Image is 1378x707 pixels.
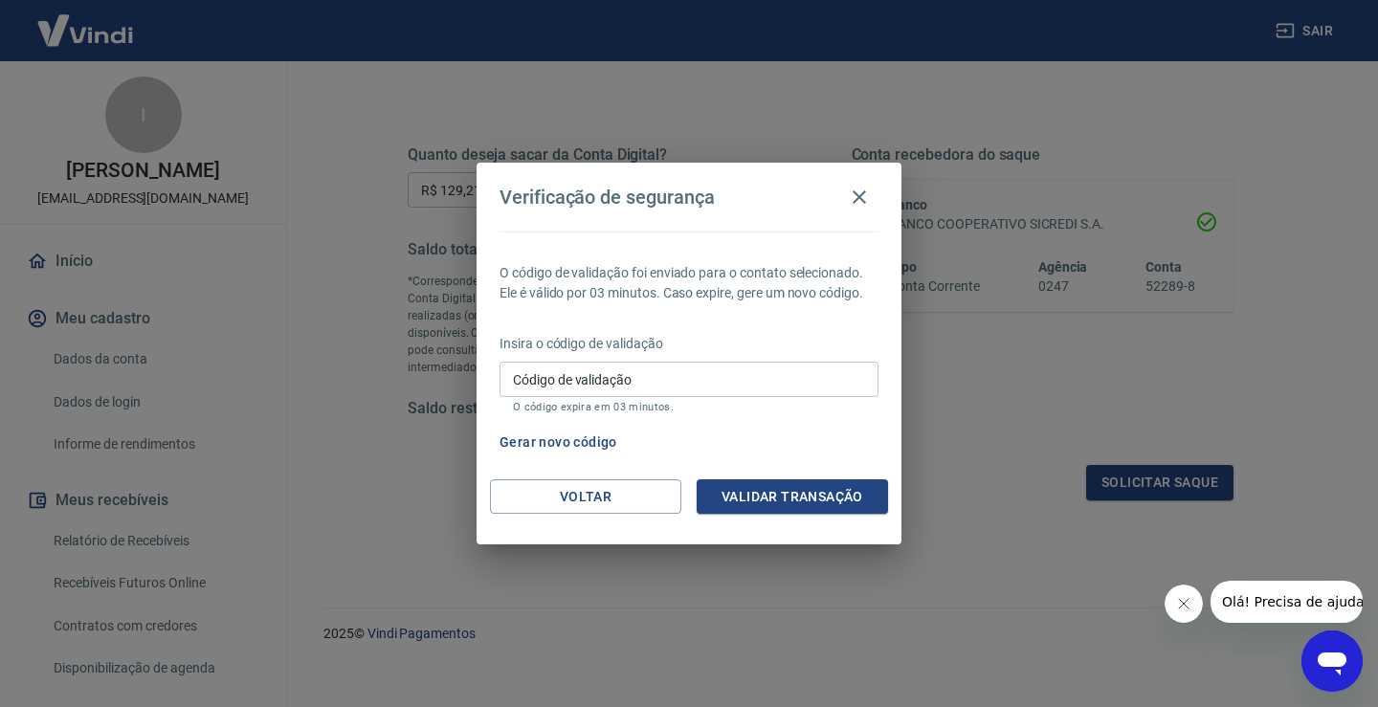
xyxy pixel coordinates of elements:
[490,479,681,515] button: Voltar
[1165,585,1203,623] iframe: Fechar mensagem
[500,334,878,354] p: Insira o código de validação
[1301,630,1363,692] iframe: Botão para abrir a janela de mensagens
[513,401,865,413] p: O código expira em 03 minutos.
[500,186,715,209] h4: Verificação de segurança
[500,263,878,303] p: O código de validação foi enviado para o contato selecionado. Ele é válido por 03 minutos. Caso e...
[1211,581,1363,623] iframe: Mensagem da empresa
[492,425,625,460] button: Gerar novo código
[11,13,161,29] span: Olá! Precisa de ajuda?
[697,479,888,515] button: Validar transação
